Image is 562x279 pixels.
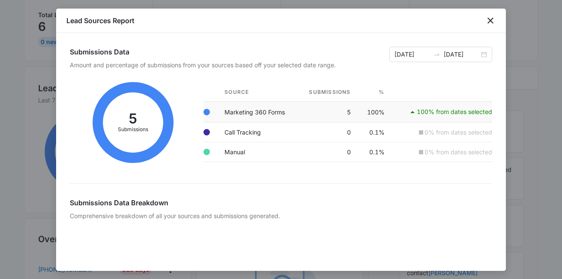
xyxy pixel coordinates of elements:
[70,60,336,69] p: Amount and percentage of submissions from your sources based off your selected date range.
[358,102,392,123] td: 100%
[485,15,496,26] button: close
[66,15,135,26] h1: Lead Sources Report
[433,51,440,58] span: swap-right
[358,123,392,142] td: 0.1%
[424,129,492,135] p: 0% from dates selected
[417,109,492,115] p: 100% from dates selected
[218,83,298,102] th: Source
[298,142,358,162] td: 0
[424,149,492,155] p: 0% from dates selected
[218,142,298,162] td: Manual
[395,50,430,59] input: Start date
[218,102,298,123] td: Marketing 360 Forms
[70,211,492,220] p: Comprehensive breakdown of all your sources and submissions generated.
[218,123,298,142] td: Call Tracking
[70,47,336,57] h2: Submissions Data
[298,123,358,142] td: 0
[433,51,440,58] span: to
[70,198,492,208] h2: Submissions Data Breakdown
[444,50,479,59] input: End date
[298,102,358,123] td: 5
[358,83,392,102] th: %
[358,142,392,162] td: 0.1%
[298,83,358,102] th: Submissions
